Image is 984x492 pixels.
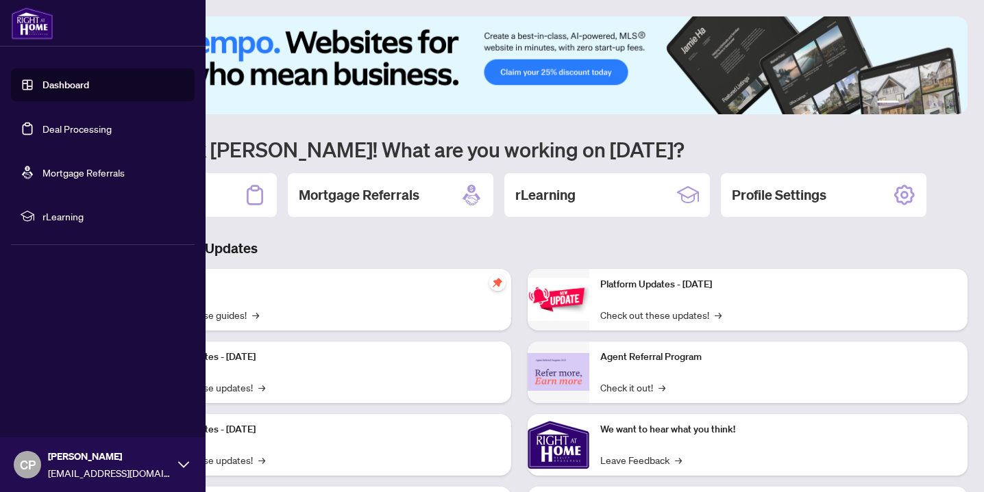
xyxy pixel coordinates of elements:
button: 3 [915,101,921,106]
h2: rLearning [515,185,576,205]
a: Check it out!→ [600,380,665,395]
span: rLearning [42,209,185,224]
span: → [252,307,259,322]
img: Agent Referral Program [528,353,589,391]
button: 1 [877,101,899,106]
button: 5 [937,101,943,106]
p: Platform Updates - [DATE] [144,350,500,365]
span: pushpin [489,274,506,291]
span: → [715,307,722,322]
h3: Brokerage & Industry Updates [71,239,968,258]
span: CP [20,455,36,474]
img: We want to hear what you think! [528,414,589,476]
button: 2 [905,101,910,106]
p: Agent Referral Program [600,350,957,365]
img: Platform Updates - June 23, 2025 [528,278,589,321]
a: Leave Feedback→ [600,452,682,467]
h2: Profile Settings [732,185,826,205]
span: → [659,380,665,395]
h2: Mortgage Referrals [299,185,419,205]
p: Platform Updates - [DATE] [600,277,957,292]
button: 4 [926,101,932,106]
span: [PERSON_NAME] [48,449,171,464]
h1: Welcome back [PERSON_NAME]! What are you working on [DATE]? [71,136,968,162]
a: Mortgage Referrals [42,166,125,179]
img: logo [11,7,53,40]
a: Deal Processing [42,122,112,135]
span: → [675,452,682,467]
a: Dashboard [42,79,89,91]
button: 6 [948,101,954,106]
span: → [258,452,265,467]
p: Platform Updates - [DATE] [144,422,500,437]
img: Slide 0 [71,16,968,114]
p: We want to hear what you think! [600,422,957,437]
p: Self-Help [144,277,500,292]
span: [EMAIL_ADDRESS][DOMAIN_NAME] [48,465,171,480]
span: → [258,380,265,395]
button: Open asap [929,444,970,485]
a: Check out these updates!→ [600,307,722,322]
